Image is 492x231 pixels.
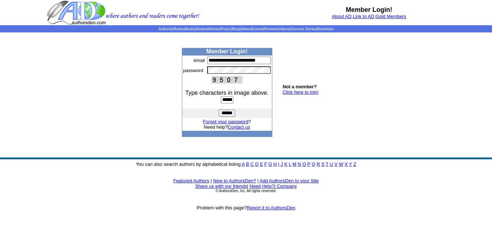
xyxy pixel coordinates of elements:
a: X [345,161,348,167]
a: Stories [196,27,207,31]
a: Bookstore [317,27,334,31]
font: email [194,58,205,63]
a: N [298,161,301,167]
a: Add AuthorsDen to your Site [260,178,319,183]
b: Not a member? [283,84,317,89]
font: | [257,178,258,183]
a: U [330,161,333,167]
a: M [292,161,296,167]
font: | [247,183,248,189]
a: O [303,161,306,167]
a: Company [277,183,297,189]
a: A [242,161,245,167]
font: Type characters in image above. [185,90,269,96]
a: R [317,161,320,167]
a: Reviews [264,27,278,31]
a: Forgot your password [203,119,249,124]
a: F [264,161,267,167]
a: Share us with our friends [195,183,247,189]
a: Need Help? [250,183,274,189]
span: | | | | | | | | | | | | [158,27,333,31]
a: Contact us [228,124,250,130]
a: T [326,161,328,167]
a: Link to AD [353,14,374,19]
a: Authors [158,27,171,31]
a: Poetry [221,27,231,31]
a: Gold Members [376,14,406,19]
font: | [211,178,212,183]
a: Click here to join! [283,89,319,95]
a: Blogs [232,27,241,31]
a: C [250,161,254,167]
b: Member Login! [346,6,392,13]
a: Videos [278,27,289,31]
font: | [274,183,297,189]
a: Z [353,161,356,167]
font: password [183,68,203,73]
a: B [246,161,249,167]
a: Events [252,27,263,31]
b: Member Login! [206,48,248,54]
a: Y [349,161,352,167]
a: V [335,161,338,167]
a: Books [185,27,195,31]
a: H [273,161,277,167]
a: News [242,27,251,31]
a: Report it to AuthorsDen [247,205,295,210]
a: J [281,161,283,167]
a: I [278,161,279,167]
font: © AuthorsDen, Inc. All rights reserved. [215,189,276,193]
a: S [321,161,325,167]
font: You can also search authors by alphabetical listing: [136,161,356,167]
a: P [307,161,310,167]
a: K [284,161,287,167]
a: Articles [208,27,220,31]
img: This Is CAPTCHA Image [211,76,242,84]
a: Success Stories [290,27,316,31]
font: ? [203,119,251,124]
font: Problem with this page? [197,205,295,210]
a: eBooks [172,27,184,31]
a: D [255,161,258,167]
font: , , [332,14,406,19]
a: Featured Authors [173,178,209,183]
a: G [268,161,272,167]
a: About AD [332,14,352,19]
a: E [260,161,263,167]
a: New to AuthorsDen? [213,178,256,183]
a: Q [312,161,315,167]
a: W [339,161,343,167]
font: Need help? [204,124,250,130]
a: L [289,161,291,167]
